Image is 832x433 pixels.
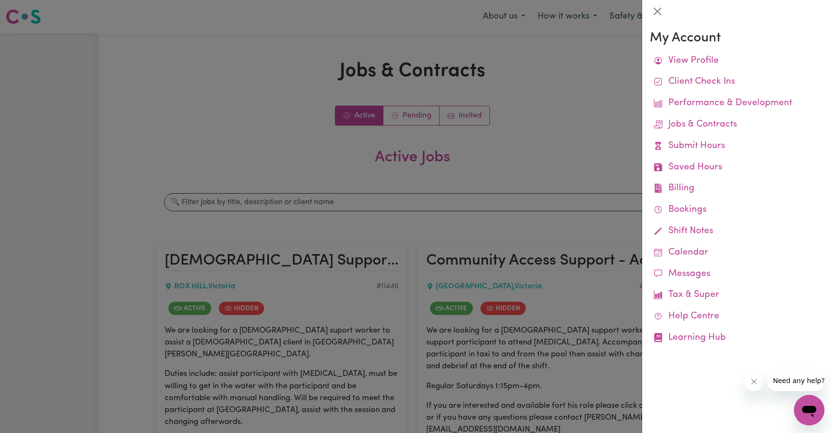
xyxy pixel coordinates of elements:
a: Client Check Ins [650,71,824,93]
a: Saved Hours [650,157,824,178]
a: Submit Hours [650,136,824,157]
a: Bookings [650,199,824,221]
span: Need any help? [6,7,58,14]
a: Jobs & Contracts [650,114,824,136]
a: Learning Hub [650,327,824,349]
iframe: Close message [744,372,763,391]
a: Calendar [650,242,824,264]
button: Close [650,4,665,19]
iframe: Message from company [767,370,824,391]
a: Billing [650,178,824,199]
a: Performance & Development [650,93,824,114]
a: Messages [650,264,824,285]
a: View Profile [650,50,824,72]
a: Shift Notes [650,221,824,242]
h3: My Account [650,30,824,47]
iframe: Button to launch messaging window [794,395,824,425]
a: Tax & Super [650,285,824,306]
a: Help Centre [650,306,824,327]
